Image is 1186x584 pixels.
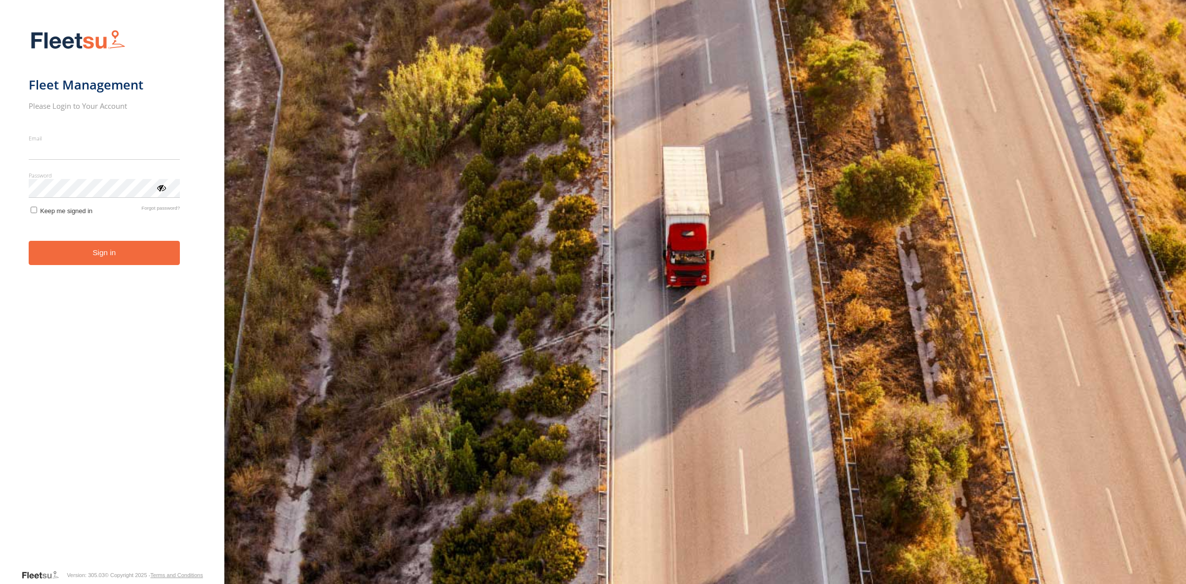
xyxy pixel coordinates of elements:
label: Password [29,172,180,179]
div: ViewPassword [156,182,166,192]
a: Visit our Website [21,570,67,580]
h2: Please Login to Your Account [29,101,180,111]
label: Email [29,135,180,142]
a: Terms and Conditions [150,572,203,578]
form: main [29,24,196,569]
div: Version: 305.03 [67,572,104,578]
input: Keep me signed in [31,207,37,213]
button: Sign in [29,241,180,265]
a: Forgot password? [141,205,180,215]
img: Fleetsu [29,28,127,53]
div: © Copyright 2025 - [105,572,203,578]
span: Keep me signed in [40,207,92,215]
h1: Fleet Management [29,77,180,93]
